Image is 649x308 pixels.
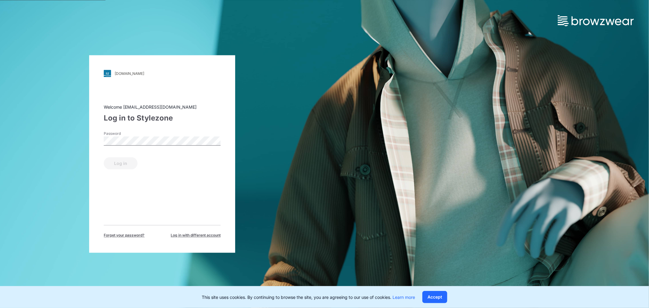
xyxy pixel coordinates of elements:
[104,70,111,77] img: svg+xml;base64,PHN2ZyB3aWR0aD0iMjgiIGhlaWdodD0iMjgiIHZpZXdCb3g9IjAgMCAyOCAyOCIgZmlsbD0ibm9uZSIgeG...
[558,15,634,26] img: browzwear-logo.73288ffb.svg
[104,131,146,137] label: Password
[202,294,415,300] p: This site uses cookies. By continuing to browse the site, you are agreeing to our use of cookies.
[171,233,221,238] span: Log in with different account
[115,71,144,76] div: [DOMAIN_NAME]
[104,233,145,238] span: Forget your password?
[422,291,447,303] button: Accept
[104,70,221,77] a: [DOMAIN_NAME]
[393,295,415,300] a: Learn more
[104,113,221,124] div: Log in to Stylezone
[104,104,221,110] div: Welcome [EMAIL_ADDRESS][DOMAIN_NAME]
